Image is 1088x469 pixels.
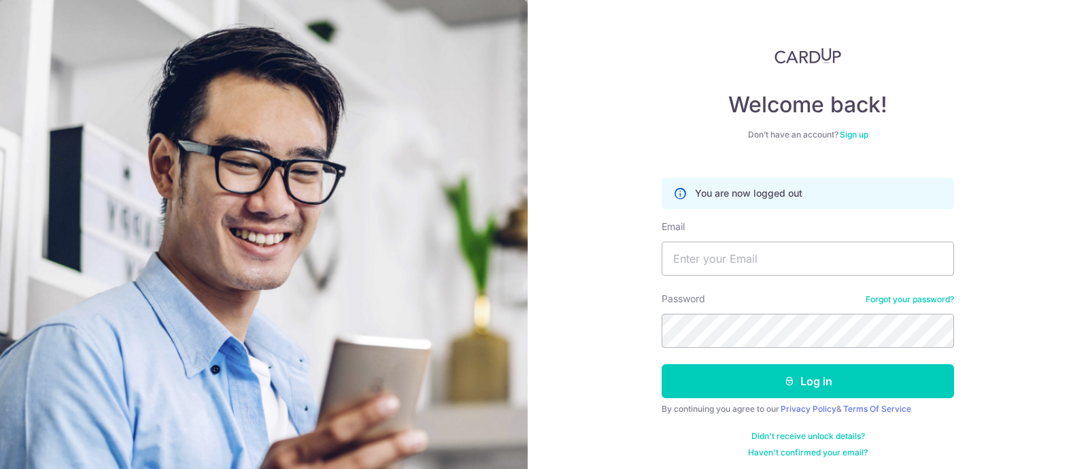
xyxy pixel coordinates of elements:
a: Didn't receive unlock details? [751,431,865,442]
div: Don’t have an account? [662,129,954,140]
input: Enter your Email [662,242,954,276]
a: Privacy Policy [781,404,836,414]
img: CardUp Logo [775,48,841,64]
a: Terms Of Service [843,404,911,414]
label: Email [662,220,685,233]
div: By continuing you agree to our & [662,404,954,415]
button: Log in [662,364,954,398]
h4: Welcome back! [662,91,954,118]
p: You are now logged out [695,187,802,200]
a: Haven't confirmed your email? [748,447,868,458]
label: Password [662,292,705,306]
a: Sign up [840,129,868,140]
a: Forgot your password? [866,294,954,305]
